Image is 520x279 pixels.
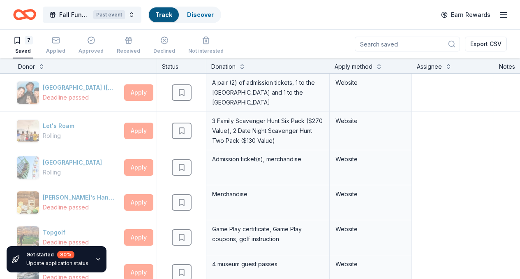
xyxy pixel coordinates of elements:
button: Approved [79,33,104,58]
div: Apply method [335,62,372,72]
div: Assignee [417,62,442,72]
a: Track [155,11,172,18]
button: 7Saved [13,33,33,58]
div: A pair (2) of admission tickets, 1 to the [GEOGRAPHIC_DATA] and 1 to the [GEOGRAPHIC_DATA] [211,77,324,108]
div: Get started [26,251,88,258]
div: 4 museum guest passes [211,258,324,270]
div: Website [335,78,406,88]
div: Donor [18,62,35,72]
div: Admission ticket(s), merchandise [211,153,324,165]
div: Status [157,58,206,73]
div: Update application status [26,260,88,267]
div: Declined [153,48,175,54]
div: Saved [13,48,33,54]
div: Website [335,116,406,126]
div: Not interested [188,48,224,54]
a: Earn Rewards [436,7,495,22]
div: Received [117,48,140,54]
span: Fall Fundraiser [59,10,90,20]
div: Website [335,154,406,164]
button: Declined [153,33,175,58]
button: Not interested [188,33,224,58]
div: Merchandise [211,188,324,200]
button: Applied [46,33,65,58]
div: Notes [499,62,515,72]
input: Search saved [355,37,460,51]
button: Received [117,33,140,58]
div: Approved [79,48,104,54]
div: 3 Family Scavenger Hunt Six Pack ($270 Value), 2 Date Night Scavenger Hunt Two Pack ($130 Value) [211,115,324,146]
a: Discover [187,11,214,18]
div: 80 % [57,251,74,258]
button: TrackDiscover [148,7,221,23]
div: Donation [211,62,236,72]
button: Fall FundraiserPast event [43,7,141,23]
div: Past event [93,10,125,19]
div: Applied [46,48,65,54]
a: Home [13,5,36,24]
div: Website [335,189,406,199]
div: Game Play certificate, Game Play coupons, golf instruction [211,223,324,245]
div: Website [335,259,406,269]
button: Export CSV [465,37,507,51]
div: Website [335,224,406,234]
div: 7 [25,36,33,44]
